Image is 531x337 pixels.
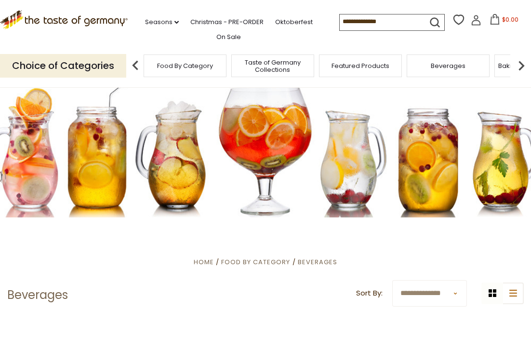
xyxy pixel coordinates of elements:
[145,17,179,27] a: Seasons
[483,14,524,28] button: $0.00
[194,257,214,267] a: Home
[356,287,383,299] label: Sort By:
[332,62,389,69] a: Featured Products
[157,62,213,69] a: Food By Category
[7,288,68,302] h1: Beverages
[234,59,311,73] a: Taste of Germany Collections
[431,62,465,69] a: Beverages
[275,17,313,27] a: Oktoberfest
[502,15,518,24] span: $0.00
[298,257,337,267] a: Beverages
[126,56,145,75] img: previous arrow
[216,32,241,42] a: On Sale
[190,17,264,27] a: Christmas - PRE-ORDER
[221,257,290,267] a: Food By Category
[512,56,531,75] img: next arrow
